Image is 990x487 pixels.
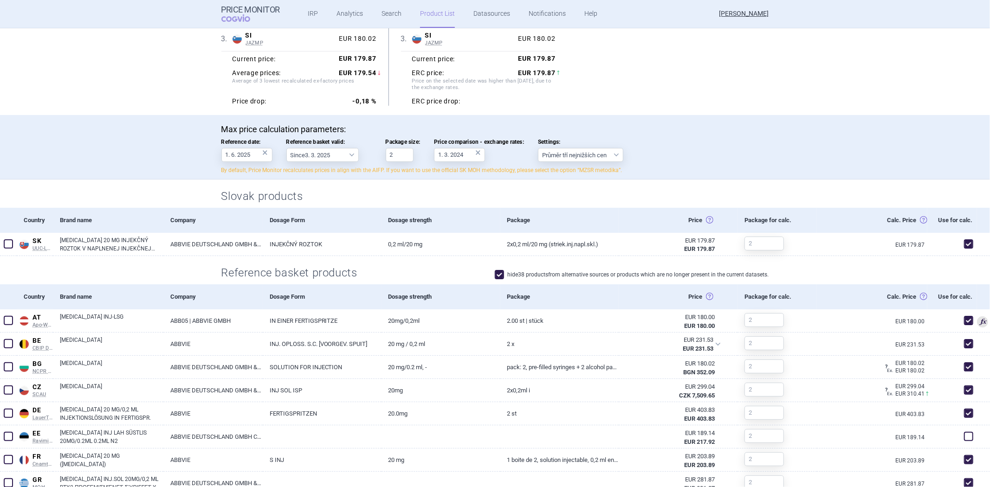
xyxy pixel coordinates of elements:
span: Reference date: [221,139,272,145]
a: [MEDICAL_DATA] 20 MG INJEKČNÝ ROZTOK V NAPLNENEJ INJEKČNEJ STRIEKAČKE [60,236,163,253]
img: Germany [19,409,29,418]
div: EUR 180.02 [336,35,376,43]
span: Settings: [538,139,623,145]
div: Price [619,208,738,233]
strong: Current price: [233,55,276,63]
a: EUR 180.02 [887,360,927,366]
abbr: Nájdená cena [625,336,713,352]
span: SK [32,237,53,245]
abbr: Ex-Factory bez DPH zo zdroja [626,452,715,469]
img: Slovenia [233,34,242,44]
abbr: Ex-Factory bez DPH zo zdroja [626,237,715,253]
a: [MEDICAL_DATA] [60,359,163,376]
a: EUR 180.00 [895,319,927,324]
span: JAZMP [425,40,515,46]
div: Package [500,208,619,233]
div: EUR 299.04 [626,383,715,391]
a: [MEDICAL_DATA] [60,336,163,352]
a: EUR 189.14 [895,435,927,440]
div: EUR 231.53 [625,336,713,344]
a: IN EINER FERTIGSPRITZE [263,309,382,332]
span: Package size: [386,139,421,145]
div: EUR 180.02 [887,366,927,375]
span: SI [246,32,336,40]
div: EUR 231.53EUR 231.53 [619,333,726,356]
div: Company [163,208,262,233]
a: ABBVIE [163,333,262,355]
p: Max price calculation parameters: [221,124,769,135]
div: EUR 179.87 [626,237,715,245]
span: Used for calculation [977,316,988,327]
span: NCPR PRIL [32,368,53,375]
span: Raviminfo [32,438,53,444]
div: Brand name [53,208,163,233]
span: 3 . [401,33,412,45]
a: EUR 403.83 [895,411,927,417]
a: ABB05 | ABBVIE GMBH [163,309,262,332]
a: 2x0,2 ml/20 mg (striek.inj.napl.skl.) [500,233,619,256]
abbr: Ex-Factory bez DPH zo zdroja [626,313,715,330]
span: GR [32,476,53,484]
strong: EUR 203.89 [684,461,715,468]
h2: Reference basket products [221,265,365,281]
input: 2 [744,383,784,397]
a: 20MG [382,379,500,402]
span: BE [32,337,53,345]
strong: EUR 179.54 [339,69,376,77]
div: × [475,147,481,158]
a: ABBVIE DEUTSCHLAND GMBH & CO. KG, [GEOGRAPHIC_DATA] [163,356,262,378]
span: 3 . [221,33,233,45]
a: BGBGNCPR PRIL [17,358,53,374]
input: 2 [744,359,784,373]
strong: Current price: [412,55,455,63]
img: Estonia [19,432,29,442]
a: 20.0mg [382,402,500,425]
div: EUR 189.14 [626,429,715,437]
a: EUR 179.87 [895,242,927,248]
strong: EUR 217.92 [684,438,715,445]
a: Price MonitorCOGVIO [221,5,280,23]
div: EUR 403.83 [626,406,715,414]
a: DEDELauerTaxe CGM [17,404,53,421]
h2: Slovak products [221,189,769,204]
input: 2 [744,237,784,250]
a: ATATApo-Warenv.I [17,312,53,328]
a: INJ. OPLOSS. S.C. [VOORGEV. SPUIT] [263,333,382,355]
span: Ex. [887,368,893,373]
div: EUR 281.87 [626,475,715,484]
input: Package size: [386,148,414,162]
span: JAZMP [246,40,336,46]
input: 2 [744,406,784,420]
select: Settings: [538,148,623,162]
span: UUC-LP B [32,245,53,252]
span: Cnamts CIP [32,461,53,468]
span: SCAU [32,391,53,398]
span: FR [32,453,53,461]
img: Slovakia [19,240,29,249]
span: COGVIO [221,14,263,22]
img: Czech Republic [19,386,29,395]
a: CZCZSCAU [17,381,53,397]
input: Reference date:× [221,148,272,162]
img: Slovenia [412,34,421,44]
div: EUR 203.89 [626,452,715,461]
span: Reference basket valid: [286,139,372,145]
span: DE [32,406,53,415]
div: Dosage strength [382,284,500,309]
div: Brand name [53,284,163,309]
img: Bulgaria [19,363,29,372]
img: France [19,455,29,465]
div: EUR 180.00 [626,313,715,321]
input: 2 [744,452,784,466]
span: Ex. [887,391,893,396]
span: Price comparison - exchange rates: [434,139,524,145]
div: Dosage Form [263,208,382,233]
div: Company [163,284,262,309]
a: EEEERaviminfo [17,428,53,444]
a: FRFRCnamts CIP [17,451,53,467]
span: Price on the selected date was higher than [DATE], due to the exchange rates. [412,78,556,93]
a: 2.00 ST | Stück [500,309,619,332]
a: ABBVIE DEUTSCHLAND GMBH & CO. KG [163,233,262,256]
span: CBIP DCI [32,345,53,352]
a: EUR 299.04 [887,384,927,389]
